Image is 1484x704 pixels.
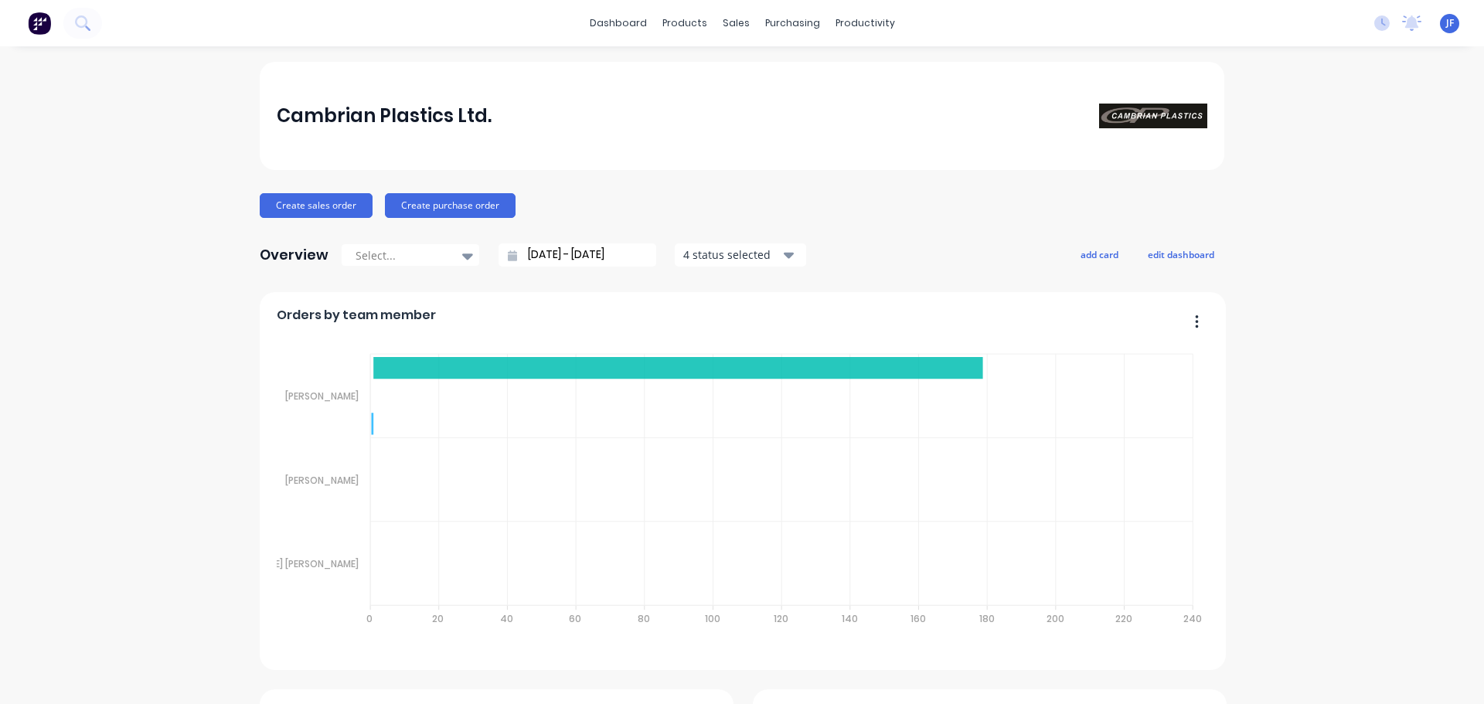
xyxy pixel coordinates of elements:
tspan: [PERSON_NAME] [285,389,359,403]
div: productivity [828,12,903,35]
div: purchasing [757,12,828,35]
tspan: 100 [704,612,720,625]
a: dashboard [582,12,655,35]
button: Create purchase order [385,193,516,218]
tspan: 160 [910,612,926,625]
img: Factory [28,12,51,35]
tspan: 20 [432,612,444,625]
tspan: 120 [774,612,788,625]
tspan: 240 [1183,612,1202,625]
button: edit dashboard [1138,244,1224,264]
button: add card [1070,244,1128,264]
tspan: 180 [979,612,994,625]
div: Cambrian Plastics Ltd. [277,100,492,131]
span: Orders by team member [277,306,436,325]
img: Cambrian Plastics Ltd. [1099,104,1207,128]
tspan: [PERSON_NAME] [PERSON_NAME] [209,557,359,570]
button: Create sales order [260,193,373,218]
div: products [655,12,715,35]
div: Overview [260,240,328,270]
tspan: 220 [1115,612,1132,625]
tspan: 40 [500,612,513,625]
span: JF [1446,16,1454,30]
tspan: 80 [638,612,650,625]
tspan: 60 [569,612,581,625]
tspan: 140 [841,612,857,625]
div: sales [715,12,757,35]
tspan: 200 [1047,612,1064,625]
div: 4 status selected [683,247,781,263]
button: 4 status selected [675,243,806,267]
tspan: [PERSON_NAME] [285,473,359,486]
tspan: 0 [366,612,372,625]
